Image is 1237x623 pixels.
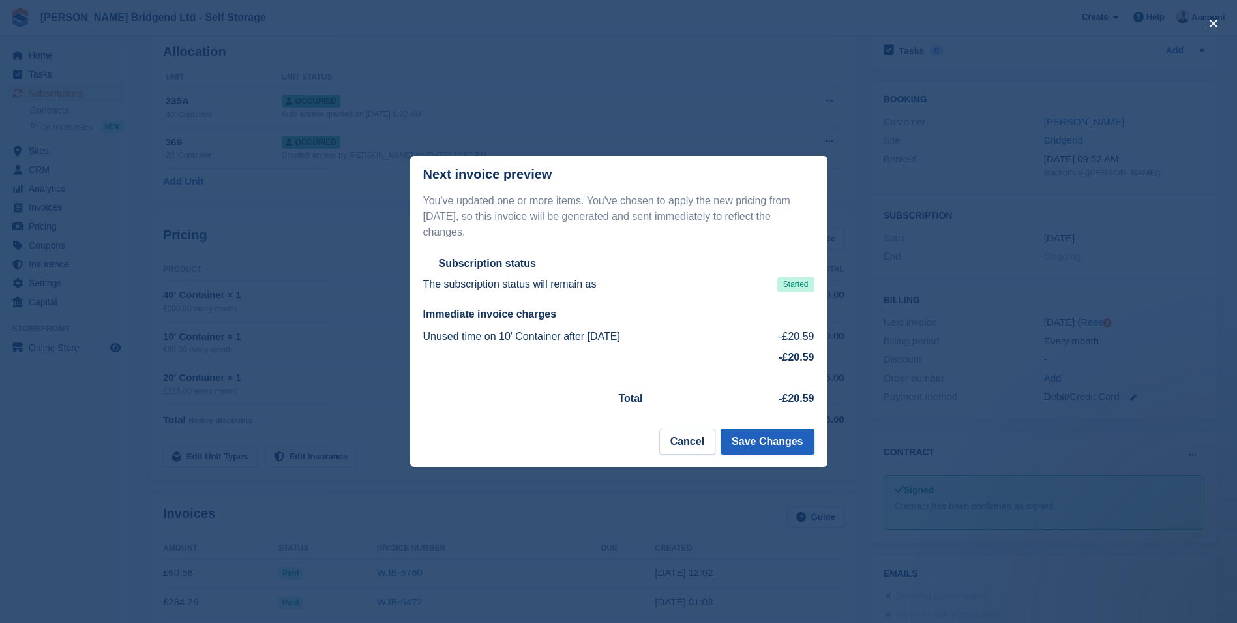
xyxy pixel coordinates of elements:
[619,393,643,404] strong: Total
[423,193,814,240] p: You've updated one or more items. You've chosen to apply the new pricing from [DATE], so this inv...
[779,393,814,404] strong: -£20.59
[423,277,597,292] p: The subscription status will remain as
[721,429,814,455] button: Save Changes
[439,257,536,270] h2: Subscription status
[423,167,552,182] p: Next invoice preview
[659,429,715,455] button: Cancel
[423,326,755,347] td: Unused time on 10' Container after [DATE]
[779,352,814,363] strong: -£20.59
[1203,13,1224,34] button: close
[423,308,814,321] h2: Immediate invoice charges
[754,326,814,347] td: -£20.59
[777,277,814,292] span: Started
